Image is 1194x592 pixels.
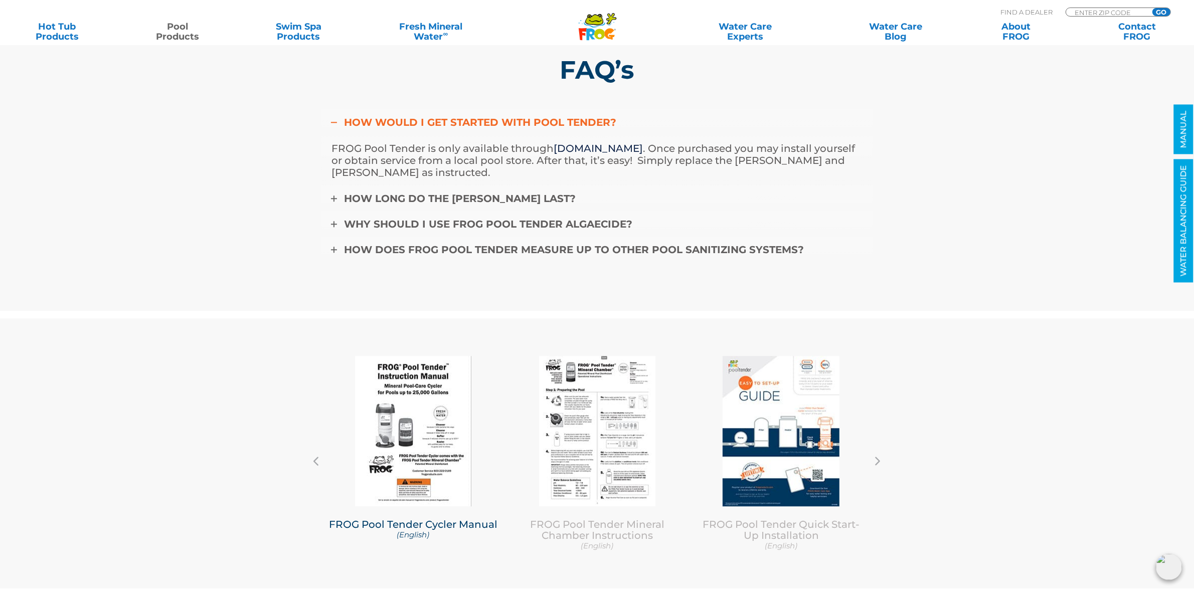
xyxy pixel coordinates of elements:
a: How long do the [PERSON_NAME] last? [321,185,873,212]
a: PoolProducts [131,22,225,42]
a: [DOMAIN_NAME] [554,142,643,154]
a: FROG Pool Tender Quick Start-Up Installation (English) [697,518,866,551]
a: WATER BALANCING GUIDE [1174,159,1193,283]
a: Why should I use FROG Pool Tender Algaecide? [321,211,873,237]
h5: FAQ’s [321,56,873,84]
span: How does FROG Pool Tender measure up to other pool sanitizing systems? [344,244,804,256]
a: Fresh MineralWater∞ [372,22,489,42]
em: (English) [397,530,429,539]
a: Water CareExperts [669,22,821,42]
p: FROG Pool Tender is only available through . Once purchased you may install yourself or obtain se... [331,142,862,178]
a: Swim SpaProducts [252,22,346,42]
img: openIcon [1156,554,1182,580]
p: Find A Dealer [1000,8,1053,17]
img: PoolTenderMineralChamberInstructions [539,356,655,506]
a: How does FROG Pool Tender measure up to other pool sanitizing systems? [321,237,873,263]
a: Hot TubProducts [10,22,104,42]
span: Why should I use FROG Pool Tender Algaecide? [344,218,632,230]
img: PoolTenderQuickStart-UpInstallation [723,356,839,506]
a: FROG Pool Tender Mineral Chamber Instructions (English) [513,518,681,551]
a: HOW WOULD I GET STARTED WITH POOL TENDER? [321,109,873,135]
span: How long do the [PERSON_NAME] last? [344,192,576,205]
a: AboutFROG [969,22,1063,42]
a: MANUAL [1174,105,1193,154]
img: PoolTenderCyclerInstructionManual [355,356,471,506]
em: (English) [765,541,797,550]
sup: ∞ [443,30,448,38]
a: Water CareBlog [848,22,942,42]
span: HOW WOULD I GET STARTED WITH POOL TENDER? [344,116,616,128]
a: ContactFROG [1090,22,1184,42]
input: Zip Code Form [1074,8,1141,17]
em: (English) [581,541,613,550]
a: FROG Pool Tender Cycler Manual (English) [328,518,497,540]
input: GO [1152,8,1170,16]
